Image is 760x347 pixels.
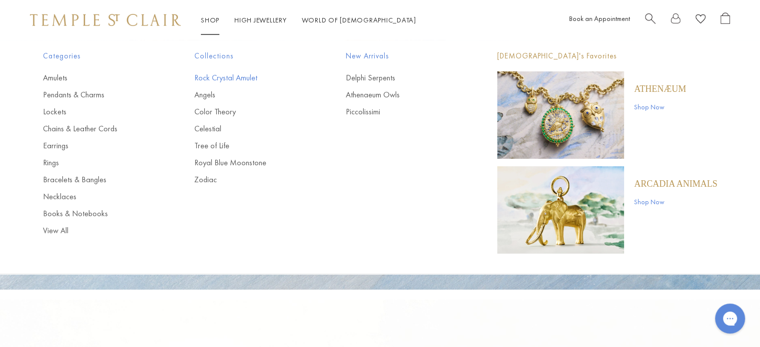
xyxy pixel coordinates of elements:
a: Shop Now [634,196,718,207]
p: [DEMOGRAPHIC_DATA]'s Favorites [497,50,718,62]
span: New Arrivals [346,50,457,62]
a: Amulets [43,72,154,83]
img: Temple St. Clair [30,14,181,26]
a: Shop Now [634,101,686,112]
a: Athenaeum Owls [346,89,457,100]
a: Athenæum [634,83,686,94]
a: Celestial [194,123,306,134]
a: Open Shopping Bag [721,12,730,28]
a: Piccolissimi [346,106,457,117]
a: High JewelleryHigh Jewellery [234,15,287,24]
a: Earrings [43,140,154,151]
a: Bracelets & Bangles [43,174,154,185]
a: Rock Crystal Amulet [194,72,306,83]
a: Books & Notebooks [43,208,154,219]
nav: Main navigation [201,14,416,26]
a: Rings [43,157,154,168]
a: ShopShop [201,15,219,24]
a: Angels [194,89,306,100]
a: Pendants & Charms [43,89,154,100]
a: Tree of Life [194,140,306,151]
a: Delphi Serpents [346,72,457,83]
a: Chains & Leather Cords [43,123,154,134]
a: Necklaces [43,191,154,202]
a: ARCADIA ANIMALS [634,178,718,189]
a: View All [43,225,154,236]
span: Collections [194,50,306,62]
a: Color Theory [194,106,306,117]
a: Search [645,12,656,28]
iframe: Gorgias live chat messenger [710,300,750,337]
a: World of [DEMOGRAPHIC_DATA]World of [DEMOGRAPHIC_DATA] [302,15,416,24]
a: Royal Blue Moonstone [194,157,306,168]
span: Categories [43,50,154,62]
a: View Wishlist [696,12,706,28]
a: Lockets [43,106,154,117]
a: Book an Appointment [569,14,630,23]
a: Zodiac [194,174,306,185]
